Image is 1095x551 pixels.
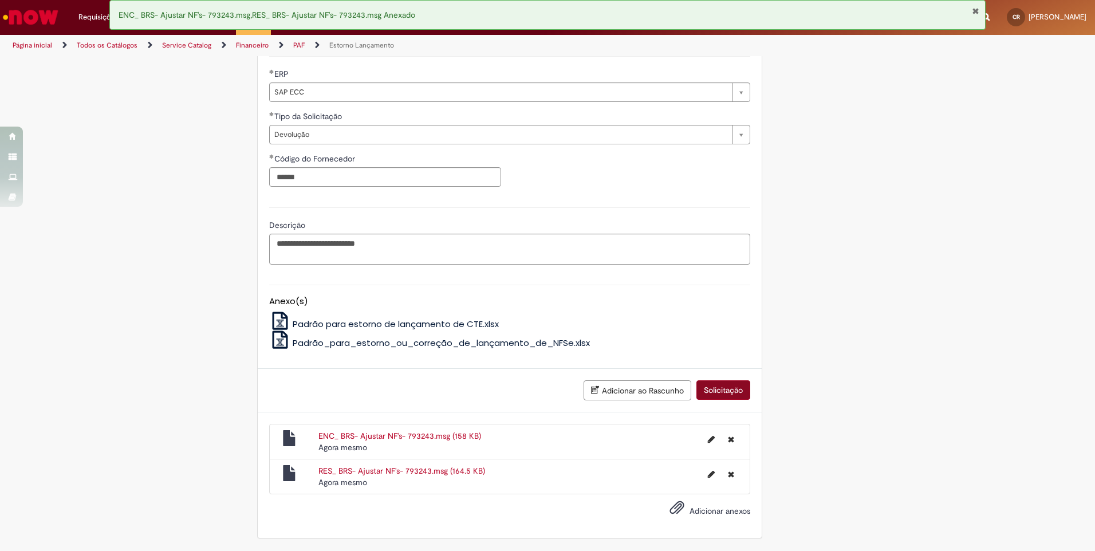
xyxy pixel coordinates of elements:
a: Padrão para estorno de lançamento de CTE.xlsx [269,318,499,330]
a: Financeiro [236,41,269,50]
span: Devolução [274,125,727,144]
input: Código do Fornecedor [269,167,501,187]
span: Adicionar anexos [690,506,750,516]
button: Excluir RES_ BRS- Ajustar NF's- 793243.msg [721,465,741,483]
span: Requisições [78,11,119,23]
a: Página inicial [13,41,52,50]
span: CR [1013,13,1020,21]
a: Todos os Catálogos [77,41,137,50]
span: Padrão para estorno de lançamento de CTE.xlsx [293,318,499,330]
button: Excluir ENC_ BRS- Ajustar NF's- 793243.msg [721,430,741,448]
span: [PERSON_NAME] [1029,12,1086,22]
ul: Trilhas de página [9,35,722,56]
button: Adicionar anexos [667,497,687,524]
span: Descrição [269,220,308,230]
button: Adicionar ao Rascunho [584,380,691,400]
span: Padrão_para_estorno_ou_correção_de_lançamento_de_NFSe.xlsx [293,337,590,349]
button: Editar nome de arquivo ENC_ BRS- Ajustar NF's- 793243.msg [701,430,722,448]
span: Tipo da Solicitação [274,111,344,121]
button: Fechar Notificação [972,6,979,15]
span: ERP [274,69,291,79]
a: RES_ BRS- Ajustar NF's- 793243.msg (164.5 KB) [318,466,485,476]
span: Código do Fornecedor [274,154,357,164]
img: ServiceNow [1,6,60,29]
span: Obrigatório Preenchido [269,154,274,159]
time: 30/09/2025 10:52:39 [318,442,367,452]
a: Estorno Lançamento [329,41,394,50]
span: Agora mesmo [318,477,367,487]
a: PAF [293,41,305,50]
span: Obrigatório Preenchido [269,112,274,116]
a: ENC_ BRS- Ajustar NF's- 793243.msg (158 KB) [318,431,481,441]
button: Editar nome de arquivo RES_ BRS- Ajustar NF's- 793243.msg [701,465,722,483]
span: Agora mesmo [318,442,367,452]
span: SAP ECC [274,83,727,101]
time: 30/09/2025 10:52:39 [318,477,367,487]
h5: Anexo(s) [269,297,750,306]
a: Service Catalog [162,41,211,50]
button: Solicitação [696,380,750,400]
a: Padrão_para_estorno_ou_correção_de_lançamento_de_NFSe.xlsx [269,337,590,349]
span: Obrigatório Preenchido [269,69,274,74]
textarea: Descrição [269,234,750,265]
span: ENC_ BRS- Ajustar NF's- 793243.msg,RES_ BRS- Ajustar NF's- 793243.msg Anexado [119,10,415,20]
